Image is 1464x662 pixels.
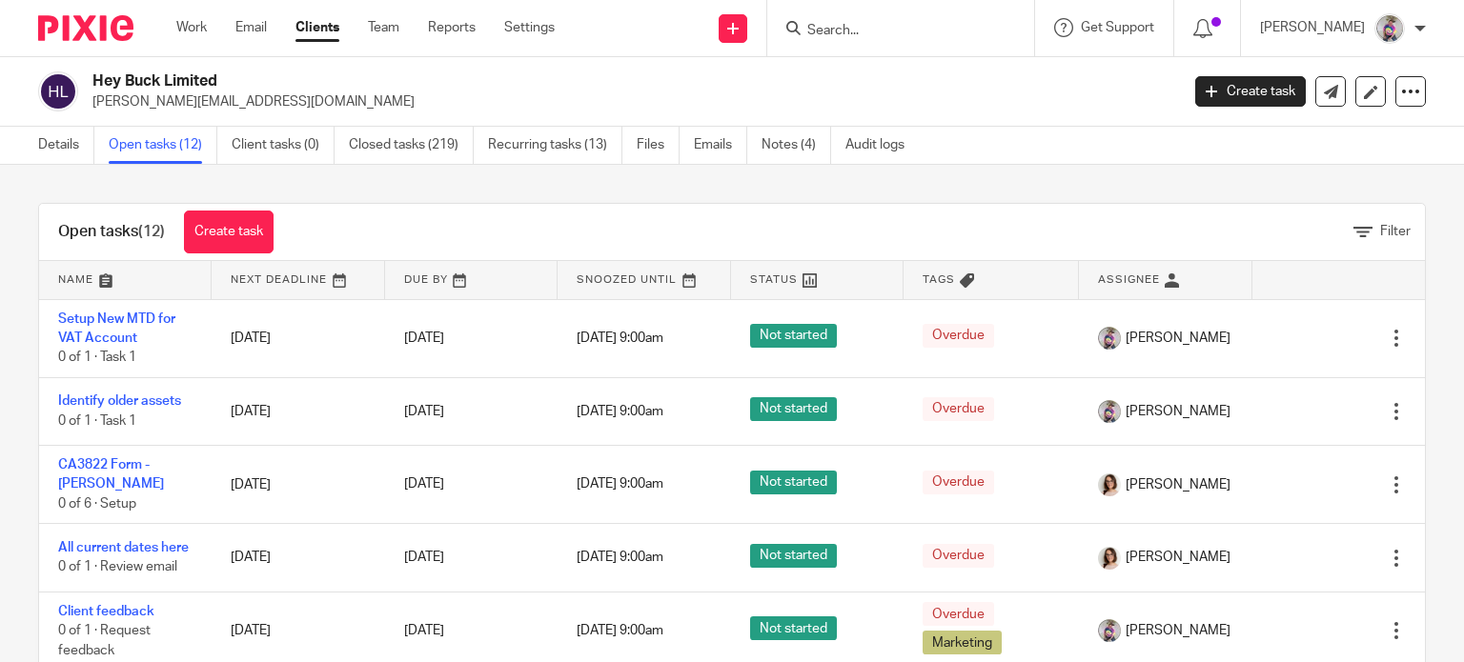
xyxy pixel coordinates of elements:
[58,561,177,574] span: 0 of 1 · Review email
[58,497,136,511] span: 0 of 6 · Setup
[58,394,181,408] a: Identify older assets
[750,274,798,285] span: Status
[750,397,837,421] span: Not started
[1260,18,1365,37] p: [PERSON_NAME]
[1126,402,1230,421] span: [PERSON_NAME]
[923,397,994,421] span: Overdue
[1126,621,1230,640] span: [PERSON_NAME]
[176,18,207,37] a: Work
[404,551,444,564] span: [DATE]
[637,127,680,164] a: Files
[923,471,994,494] span: Overdue
[92,71,952,91] h2: Hey Buck Limited
[504,18,555,37] a: Settings
[923,602,994,626] span: Overdue
[58,351,136,364] span: 0 of 1 · Task 1
[232,127,335,164] a: Client tasks (0)
[1098,547,1121,570] img: Caroline%20-%20HS%20-%20LI.png
[212,524,384,592] td: [DATE]
[295,18,339,37] a: Clients
[38,127,94,164] a: Details
[404,331,444,345] span: [DATE]
[577,552,663,565] span: [DATE] 9:00am
[368,18,399,37] a: Team
[577,274,677,285] span: Snoozed Until
[58,458,164,491] a: CA3822 Form - [PERSON_NAME]
[1098,619,1121,642] img: DBTieDye.jpg
[577,331,663,345] span: [DATE] 9:00am
[404,478,444,491] span: [DATE]
[404,624,444,637] span: [DATE]
[1098,327,1121,350] img: DBTieDye.jpg
[1126,329,1230,348] span: [PERSON_NAME]
[923,631,1002,654] span: Marketing
[750,544,837,568] span: Not started
[750,616,837,640] span: Not started
[577,478,663,491] span: [DATE] 9:00am
[923,544,994,568] span: Overdue
[58,312,175,345] a: Setup New MTD for VAT Account
[923,274,955,285] span: Tags
[577,405,663,418] span: [DATE] 9:00am
[349,127,474,164] a: Closed tasks (219)
[1098,400,1121,423] img: DBTieDye.jpg
[1098,473,1121,496] img: Caroline%20-%20HS%20-%20LI.png
[1081,21,1154,34] span: Get Support
[488,127,622,164] a: Recurring tasks (13)
[212,299,384,377] td: [DATE]
[212,446,384,524] td: [DATE]
[92,92,1167,111] p: [PERSON_NAME][EMAIL_ADDRESS][DOMAIN_NAME]
[1126,475,1230,494] span: [PERSON_NAME]
[58,624,151,657] span: 0 of 1 · Request feedback
[762,127,831,164] a: Notes (4)
[577,624,663,637] span: [DATE] 9:00am
[923,324,994,348] span: Overdue
[750,471,837,494] span: Not started
[58,541,189,554] a: All current dates here
[694,127,747,164] a: Emails
[138,224,165,239] span: (12)
[235,18,267,37] a: Email
[1195,76,1306,107] a: Create task
[38,15,133,41] img: Pixie
[805,23,977,40] input: Search
[212,377,384,445] td: [DATE]
[184,211,274,253] a: Create task
[1374,13,1405,44] img: DBTieDye.jpg
[58,414,136,428] span: 0 of 1 · Task 1
[404,405,444,418] span: [DATE]
[428,18,476,37] a: Reports
[1126,548,1230,567] span: [PERSON_NAME]
[845,127,919,164] a: Audit logs
[109,127,217,164] a: Open tasks (12)
[750,324,837,348] span: Not started
[38,71,78,111] img: svg%3E
[1380,225,1411,238] span: Filter
[58,222,165,242] h1: Open tasks
[58,605,154,618] a: Client feedback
